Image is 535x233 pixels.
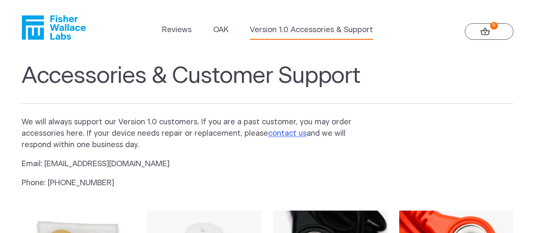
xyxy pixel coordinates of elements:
a: Reviews [162,25,192,36]
p: Email: [EMAIL_ADDRESS][DOMAIN_NAME] [22,159,367,170]
a: Version 1.0 Accessories & Support [250,25,373,36]
p: Phone: [PHONE_NUMBER] [22,178,367,189]
p: We will always support our Version 1.0 customers. If you are a past customer, you may order acces... [22,117,367,151]
a: contact us [268,130,307,137]
a: 0 [465,23,513,40]
strong: 0 [490,22,498,30]
a: Fisher Wallace [22,15,86,40]
a: OAK [213,25,228,36]
h1: Accessories & Customer Support [22,63,514,104]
